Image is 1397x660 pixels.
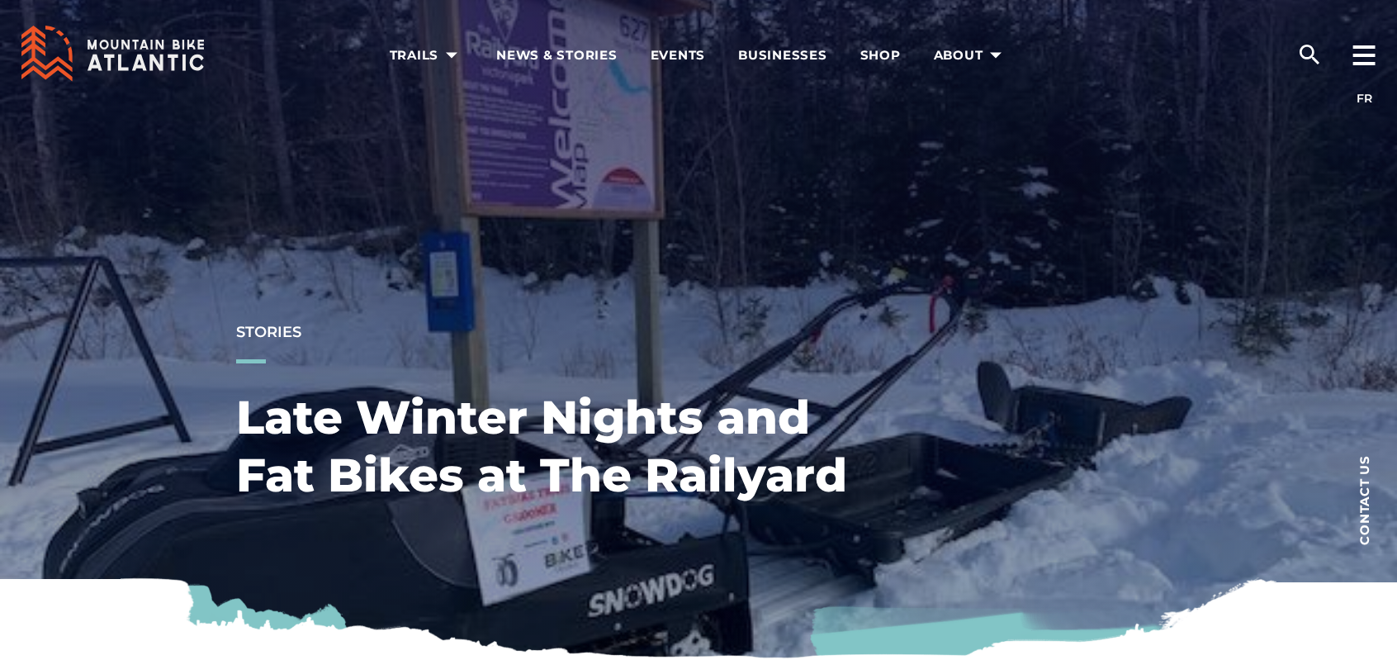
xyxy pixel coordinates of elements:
[1357,91,1372,106] a: FR
[860,47,901,64] span: Shop
[738,47,827,64] span: Businesses
[236,388,847,504] h1: Late Winter Nights and Fat Bikes at The Railyard
[1358,455,1371,545] span: Contact us
[1331,430,1397,570] a: Contact us
[236,323,301,341] a: Stories
[390,47,464,64] span: Trails
[1296,41,1323,68] ion-icon: search
[440,44,463,67] ion-icon: arrow dropdown
[651,47,706,64] span: Events
[496,47,618,64] span: News & Stories
[934,47,1008,64] span: About
[984,44,1007,67] ion-icon: arrow dropdown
